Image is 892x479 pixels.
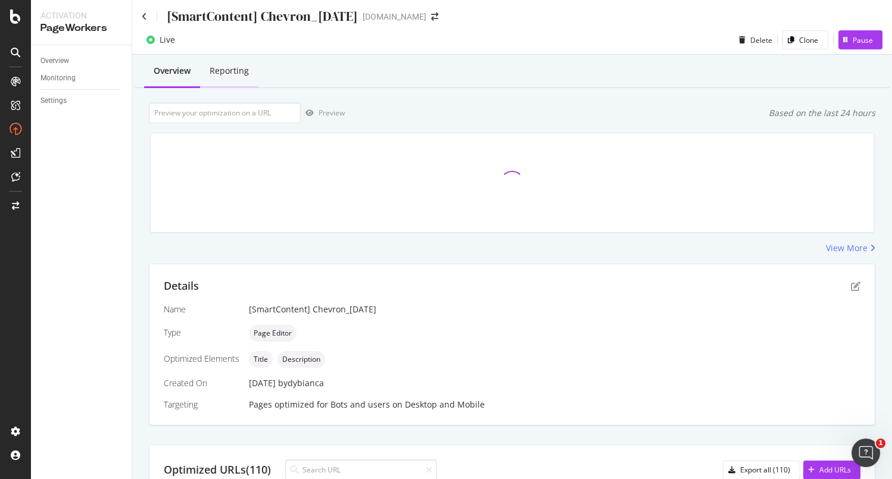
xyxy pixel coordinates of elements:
[154,65,191,77] div: Overview
[277,351,325,368] div: neutral label
[405,399,485,411] div: Desktop and Mobile
[40,95,123,107] a: Settings
[167,7,358,26] div: [SmartContent] Chevron_[DATE]
[40,72,76,84] div: Monitoring
[750,35,772,45] div: Delete
[164,303,239,315] div: Name
[249,325,297,342] div: neutral label
[734,30,772,49] button: Delete
[782,30,828,49] button: Clone
[740,465,790,475] div: Export all (110)
[249,351,273,368] div: neutral label
[40,10,122,21] div: Activation
[164,353,239,365] div: Optimized Elements
[852,439,880,467] iframe: Intercom live chat
[826,242,868,254] div: View More
[164,278,199,294] div: Details
[301,104,345,123] button: Preview
[330,399,390,411] div: Bots and users
[160,34,175,46] div: Live
[853,35,873,45] div: Pause
[40,55,123,67] a: Overview
[319,108,345,118] div: Preview
[431,12,438,21] div: arrow-right-arrow-left
[769,107,875,119] div: Based on the last 24 hours
[819,465,851,475] div: Add URLs
[838,30,882,49] button: Pause
[164,462,271,478] div: Optimized URLs (110)
[363,11,426,23] div: [DOMAIN_NAME]
[142,12,147,21] a: Click to go back
[254,356,268,363] span: Title
[282,356,320,363] span: Description
[210,65,249,77] div: Reporting
[876,439,885,448] span: 1
[249,377,860,389] div: [DATE]
[799,35,818,45] div: Clone
[851,281,860,291] div: pen-to-square
[254,330,292,337] span: Page Editor
[40,95,67,107] div: Settings
[164,327,239,339] div: Type
[249,303,860,315] div: [SmartContent] Chevron_[DATE]
[278,377,324,389] div: by dybianca
[40,21,122,35] div: PageWorkers
[40,55,69,67] div: Overview
[249,399,860,411] div: Pages optimized for on
[826,242,875,254] a: View More
[40,72,123,84] a: Monitoring
[164,377,239,389] div: Created On
[164,399,239,411] div: Targeting
[149,102,301,123] input: Preview your optimization on a URL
